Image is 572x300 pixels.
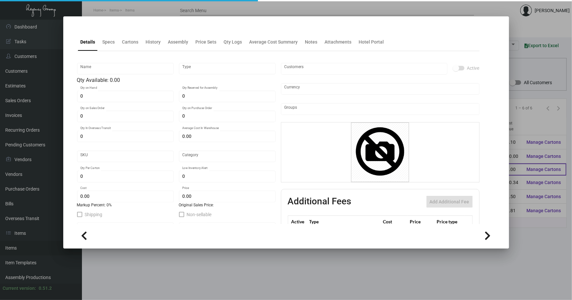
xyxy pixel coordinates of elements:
[467,64,480,72] span: Active
[284,66,444,71] input: Add new..
[168,39,188,46] div: Assembly
[249,39,298,46] div: Average Cost Summary
[284,106,476,112] input: Add new..
[408,216,435,227] th: Price
[305,39,318,46] div: Notes
[187,211,212,218] span: Non-sellable
[224,39,242,46] div: Qty Logs
[103,39,115,46] div: Specs
[81,39,95,46] div: Details
[77,76,276,84] div: Qty Available: 0.00
[39,285,52,292] div: 0.51.2
[85,211,103,218] span: Shipping
[308,216,381,227] th: Type
[426,196,473,208] button: Add Additional Fee
[122,39,139,46] div: Cartons
[146,39,161,46] div: History
[435,216,464,227] th: Price type
[288,216,308,227] th: Active
[381,216,408,227] th: Cost
[325,39,352,46] div: Attachments
[288,196,351,208] h2: Additional Fees
[3,285,36,292] div: Current version:
[430,199,469,204] span: Add Additional Fee
[196,39,217,46] div: Price Sets
[359,39,384,46] div: Hotel Portal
